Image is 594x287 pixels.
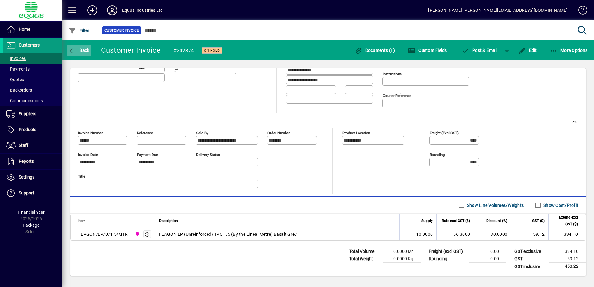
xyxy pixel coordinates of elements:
span: Suppliers [19,111,36,116]
span: Home [19,27,30,32]
span: FLAGON EP (Unreinforced) TPO 1.5 (By the Lineal Metre) Basalt Grey [159,231,297,237]
span: Settings [19,175,34,180]
mat-label: Invoice date [78,153,98,157]
a: Invoices [3,53,62,64]
mat-label: Rounding [430,153,445,157]
mat-label: Courier Reference [383,93,411,98]
button: Back [67,45,91,56]
div: FLAGON/EP/U/1.5/MTR [78,231,128,237]
td: 394.10 [549,248,586,255]
span: Financial Year [18,210,45,215]
span: Back [69,48,89,53]
div: #242374 [174,46,194,56]
span: Discount (%) [486,217,507,224]
div: Customer Invoice [101,45,161,55]
a: Settings [3,170,62,185]
div: [PERSON_NAME] [PERSON_NAME][EMAIL_ADDRESS][DOMAIN_NAME] [428,5,568,15]
div: Equus Industries Ltd [122,5,163,15]
mat-label: Instructions [383,72,402,76]
span: Communications [6,98,43,103]
button: Profile [102,5,122,16]
a: Communications [3,95,62,106]
label: Show Line Volumes/Weights [466,202,524,208]
button: Filter [67,25,91,36]
td: GST inclusive [511,263,549,271]
span: On hold [204,48,220,52]
label: Show Cost/Profit [542,202,578,208]
app-page-header-button: Back [62,45,96,56]
span: Custom Fields [408,48,447,53]
span: Edit [518,48,537,53]
td: 394.10 [548,228,586,240]
td: 0.00 [469,248,506,255]
span: Backorders [6,88,32,93]
td: Total Volume [346,248,383,255]
span: Payments [6,66,30,71]
span: P [472,48,475,53]
button: Edit [517,45,538,56]
div: 56.3000 [441,231,470,237]
a: Knowledge Base [574,1,586,21]
span: Invoices [6,56,26,61]
td: GST exclusive [511,248,549,255]
td: Total Weight [346,255,383,263]
td: 59.12 [549,255,586,263]
span: Description [159,217,178,224]
span: More Options [550,48,588,53]
td: Rounding [426,255,469,263]
mat-label: Freight (excl GST) [430,131,459,135]
a: Support [3,185,62,201]
td: 0.0000 Kg [383,255,421,263]
span: Staff [19,143,28,148]
a: Backorders [3,85,62,95]
span: Item [78,217,86,224]
span: Customer Invoice [104,27,139,34]
mat-label: Title [78,174,85,179]
a: Payments [3,64,62,74]
mat-label: Invoice number [78,131,103,135]
span: 10.0000 [416,231,433,237]
a: Reports [3,154,62,169]
a: Staff [3,138,62,153]
td: Freight (excl GST) [426,248,469,255]
span: 2N NORTHERN [133,231,140,238]
span: ost & Email [462,48,498,53]
mat-label: Payment due [137,153,158,157]
button: More Options [548,45,589,56]
mat-label: Product location [342,131,370,135]
span: Customers [19,43,40,48]
span: Quotes [6,77,24,82]
span: Package [23,223,39,228]
td: GST [511,255,549,263]
mat-label: Reference [137,131,153,135]
span: Support [19,190,34,195]
span: Products [19,127,36,132]
span: Supply [421,217,433,224]
button: Documents (1) [353,45,396,56]
mat-label: Delivery status [196,153,220,157]
a: Home [3,22,62,37]
td: 30.0000 [474,228,511,240]
span: Filter [69,28,89,33]
button: Custom Fields [406,45,449,56]
span: Rate excl GST ($) [442,217,470,224]
a: Suppliers [3,106,62,122]
span: Reports [19,159,34,164]
button: Add [82,5,102,16]
span: Extend excl GST ($) [552,214,578,228]
button: Post & Email [459,45,501,56]
a: Quotes [3,74,62,85]
td: 0.00 [469,255,506,263]
span: Documents (1) [354,48,395,53]
td: 0.0000 M³ [383,248,421,255]
td: 453.22 [549,263,586,271]
a: Products [3,122,62,138]
mat-label: Order number [267,131,290,135]
td: 59.12 [511,228,548,240]
mat-label: Sold by [196,131,208,135]
span: GST ($) [532,217,545,224]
